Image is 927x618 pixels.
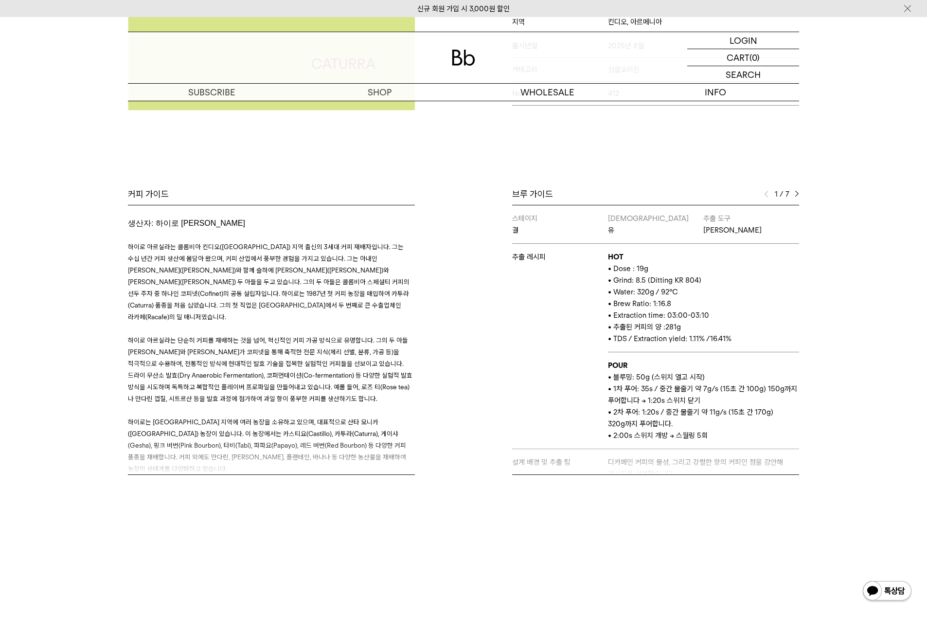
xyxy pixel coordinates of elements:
[730,32,757,49] p: LOGIN
[687,49,799,66] a: CART (0)
[452,50,475,66] img: 로고
[726,66,761,83] p: SEARCH
[608,311,709,320] span: • Extraction time: 03:00-03:10
[608,253,624,261] b: HOT
[780,188,784,200] span: /
[773,188,778,200] span: 1
[631,84,799,101] p: INFO
[608,361,627,370] b: POUR
[128,219,245,227] span: 생산자: 하이로 [PERSON_NAME]
[608,373,705,382] span: • 블루밍: 50g (스위치 열고 시작)
[512,251,608,263] p: 추출 레시피
[296,84,463,101] a: SHOP
[608,224,704,236] p: 유
[608,264,648,273] span: • Dose : 19g
[128,418,406,473] span: 하이로는 [GEOGRAPHIC_DATA] 지역에 여러 농장을 소유하고 있으며, 대표적으로 산타 모니카([GEOGRAPHIC_DATA]) 농장이 있습니다. 이 농장에서는 카스티...
[608,408,773,428] span: • 2차 푸어: 1:20s / 중간 물줄기 약 11g/s (15초 간 170g) 320g까지 푸어합니다.
[785,188,790,200] span: 7
[417,4,510,13] a: 신규 회원 가입 시 3,000원 할인
[128,336,412,402] span: 하이로 아르실라는 단순히 커피를 재배하는 것을 넘어, 혁신적인 커피 가공 방식으로 유명합니다. 그의 두 아들 [PERSON_NAME]와 [PERSON_NAME]가 코피넷을 통...
[687,32,799,49] a: LOGIN
[512,188,799,200] div: 브루 가이드
[608,431,708,440] span: • 2:00s 스위치 개방 → 스월링 5회
[703,214,731,223] span: 추출 도구
[862,580,912,603] img: 카카오톡 채널 1:1 채팅 버튼
[608,323,681,331] span: • 추출된 커피의 양 :281g
[608,299,671,308] span: • Brew Ratio: 1:16.8
[128,188,415,200] div: 커피 가이드
[512,214,537,223] span: 스테이지
[608,334,731,343] span: • TDS / Extraction yield: 1.11% /16.41%
[608,214,689,223] span: [DEMOGRAPHIC_DATA]
[463,84,631,101] p: WHOLESALE
[608,384,797,405] span: • 1차 푸어: 35s / 중간 물줄기 약 7g/s (15초 간 100g) 150g까지 푸어합니다 → 1:20s 스위치 닫기
[749,49,760,66] p: (0)
[727,49,749,66] p: CART
[512,224,608,236] p: 결
[128,84,296,101] a: SUBSCRIBE
[128,243,410,321] span: 하이로 아르실라는 콜롬비아 킨디오([GEOGRAPHIC_DATA]) 지역 출신의 3세대 커피 재배자입니다. 그는 수십 년간 커피 생산에 몸담아 왔으며, 커피 산업에서 풍부한 ...
[608,288,678,296] span: • Water: 320g / 92°C
[703,224,799,236] p: [PERSON_NAME]
[608,276,701,285] span: • Grind: 8.5 (Ditting KR 804)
